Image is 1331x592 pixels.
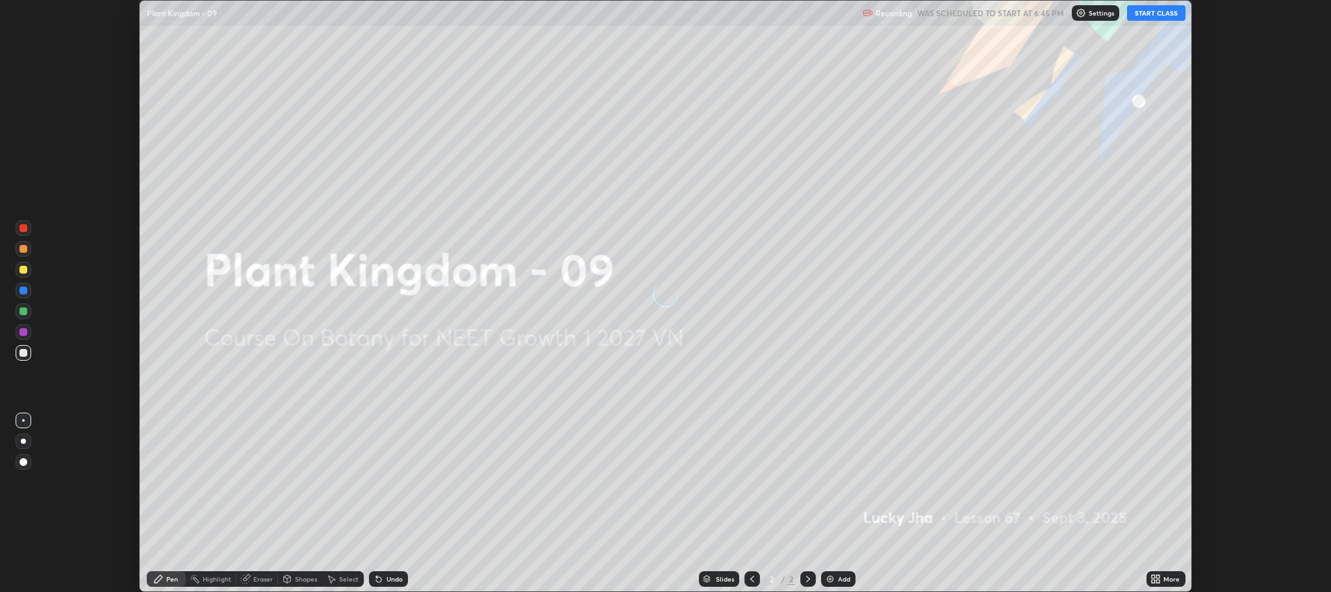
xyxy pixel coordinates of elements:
img: recording.375f2c34.svg [863,8,873,18]
div: / [781,575,785,583]
div: Shapes [295,576,317,582]
p: Recording [876,8,912,18]
div: Undo [387,576,403,582]
h5: WAS SCHEDULED TO START AT 6:45 PM [917,7,1064,19]
img: add-slide-button [825,574,835,584]
img: class-settings-icons [1076,8,1086,18]
div: 2 [765,575,778,583]
button: START CLASS [1127,5,1185,21]
div: Add [838,576,850,582]
div: Eraser [253,576,273,582]
div: Pen [166,576,178,582]
div: 2 [787,573,795,585]
div: Slides [716,576,734,582]
div: More [1163,576,1180,582]
div: Highlight [203,576,231,582]
p: Plant Kingdom - 09 [147,8,217,18]
p: Settings [1089,10,1114,16]
div: Select [339,576,359,582]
